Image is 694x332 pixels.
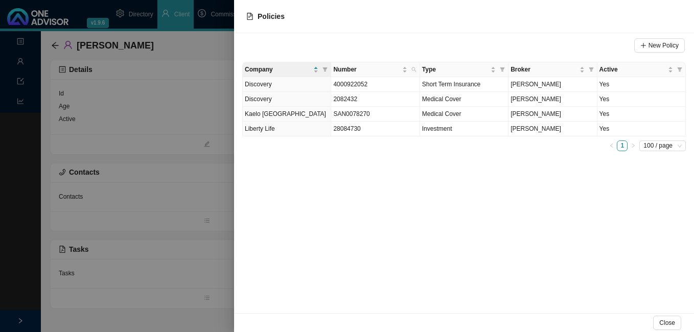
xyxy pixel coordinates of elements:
button: Close [653,316,681,330]
span: Discovery [245,96,272,103]
span: Discovery [245,81,272,88]
span: right [631,143,636,148]
span: Kaelo [GEOGRAPHIC_DATA] [245,110,326,117]
td: Yes [597,77,686,92]
span: Policies [258,12,285,20]
span: filter [498,62,507,77]
span: plus [640,42,646,49]
span: filter [320,62,330,77]
span: [PERSON_NAME] [511,81,561,88]
span: [PERSON_NAME] [511,110,561,117]
div: Page Size [639,140,686,151]
td: Yes [597,92,686,107]
span: filter [587,62,596,77]
span: New Policy [649,40,679,51]
span: Number [333,64,400,75]
th: Broker [508,62,597,77]
li: Previous Page [606,140,617,151]
th: Number [331,62,420,77]
span: [PERSON_NAME] [511,125,561,132]
a: 1 [617,141,627,151]
span: Type [422,64,489,75]
li: Next Page [628,140,638,151]
span: search [409,62,419,77]
span: filter [675,62,684,77]
span: left [609,143,614,148]
span: filter [677,67,682,72]
span: SAN0078270 [333,110,369,117]
button: left [606,140,617,151]
span: Medical Cover [422,96,461,103]
span: Broker [511,64,577,75]
span: Liberty Life [245,125,275,132]
th: Type [420,62,508,77]
span: 4000922052 [333,81,367,88]
span: 2082432 [333,96,357,103]
span: filter [500,67,505,72]
span: search [411,67,417,72]
span: Short Term Insurance [422,81,481,88]
span: 100 / page [643,141,682,151]
span: 28084730 [333,125,360,132]
td: Yes [597,122,686,136]
span: Investment [422,125,452,132]
li: 1 [617,140,628,151]
td: Yes [597,107,686,122]
span: Close [659,318,675,328]
button: right [628,140,638,151]
button: New Policy [634,38,685,53]
span: [PERSON_NAME] [511,96,561,103]
th: Active [597,62,686,77]
span: file-text [246,13,253,20]
span: filter [589,67,594,72]
span: Active [599,64,666,75]
span: filter [322,67,328,72]
span: Medical Cover [422,110,461,117]
span: Company [245,64,311,75]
